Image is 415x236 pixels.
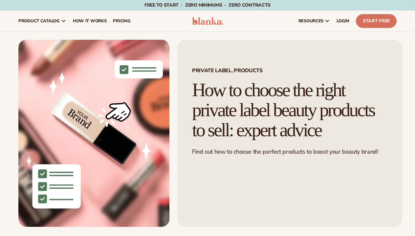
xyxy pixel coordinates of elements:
p: Find out how to choose the perfect products to boost your beauty brand! [192,148,387,156]
a: resources [295,11,333,32]
a: product catalog [15,11,70,32]
img: Private Label Beauty Products Click [18,40,169,227]
a: LOGIN [333,11,353,32]
span: Free to start · ZERO minimums · ZERO contracts [144,2,271,8]
span: pricing [113,18,130,24]
span: LOGIN [337,18,349,24]
h1: How to choose the right private label beauty products to sell: expert advice [192,80,387,140]
a: pricing [110,11,134,32]
span: How It Works [73,18,107,24]
span: product catalog [18,18,60,24]
a: How It Works [70,11,110,32]
span: resources [298,18,323,24]
img: logo [192,17,223,25]
a: Start Free [356,14,397,28]
span: Private Label, Products [192,68,387,73]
